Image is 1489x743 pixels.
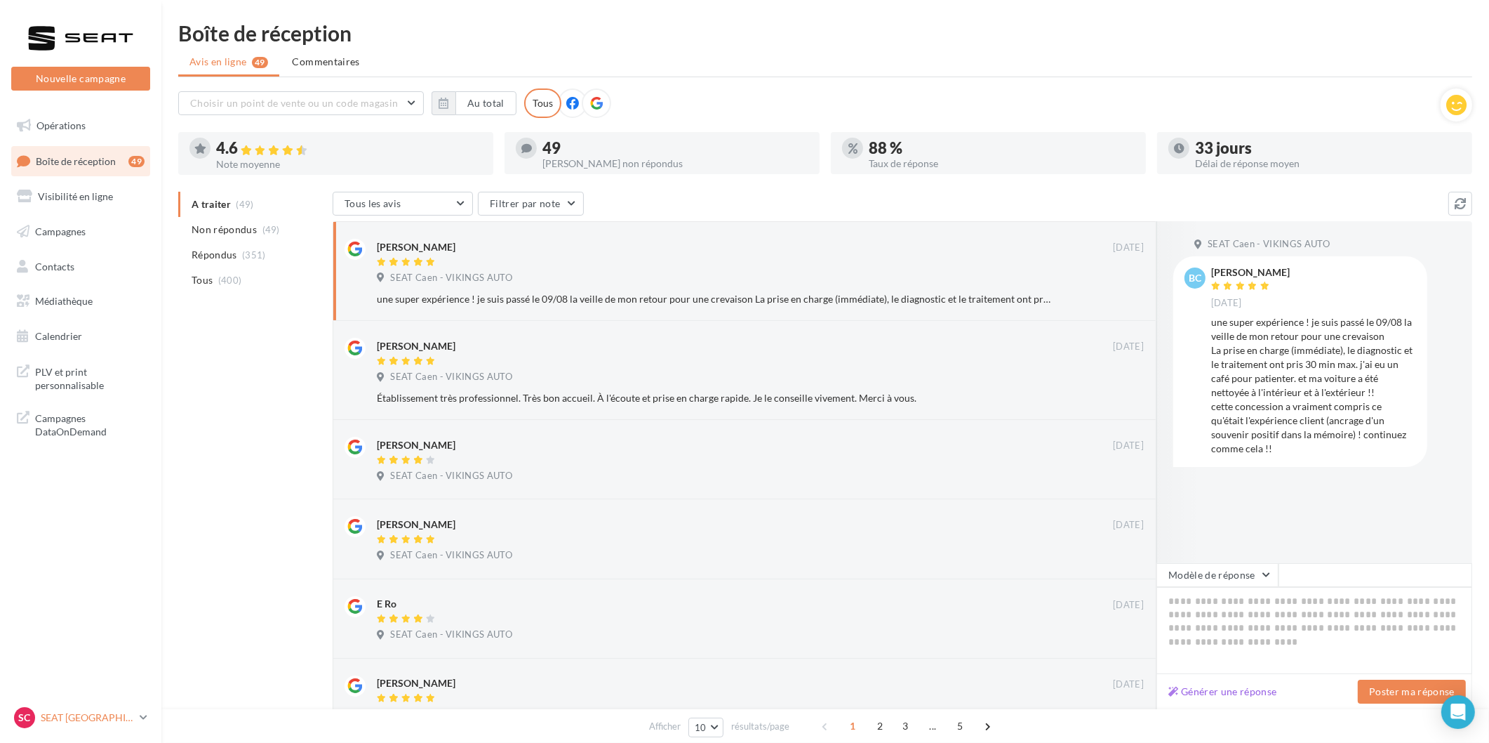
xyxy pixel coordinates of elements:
span: résultats/page [731,720,789,733]
span: SEAT Caen - VIKINGS AUTO [390,549,512,562]
a: Opérations [8,111,153,140]
span: Visibilité en ligne [38,190,113,202]
span: [DATE] [1113,599,1144,612]
div: 4.6 [216,140,482,157]
span: Contacts [35,260,74,272]
span: [DATE] [1113,440,1144,452]
span: SEAT Caen - VIKINGS AUTO [390,708,512,721]
div: 49 [542,140,808,156]
button: Au total [455,91,516,115]
span: 5 [949,715,971,737]
button: Modèle de réponse [1156,563,1278,587]
span: Afficher [649,720,681,733]
div: 33 jours [1195,140,1461,156]
span: SEAT Caen - VIKINGS AUTO [390,470,512,482]
div: Taux de réponse [869,159,1135,169]
span: PLV et print personnalisable [35,362,145,393]
span: Tous les avis [345,197,401,209]
span: 1 [841,715,864,737]
p: SEAT [GEOGRAPHIC_DATA] [41,711,134,725]
button: Filtrer par note [478,192,584,216]
div: Tous [524,88,561,118]
div: [PERSON_NAME] [377,339,455,353]
div: [PERSON_NAME] [377,240,455,254]
div: Open Intercom Messenger [1441,695,1475,729]
a: Médiathèque [8,287,153,316]
div: [PERSON_NAME] non répondus [542,159,808,169]
span: Médiathèque [35,295,93,307]
div: [PERSON_NAME] [377,518,455,532]
button: Poster ma réponse [1358,680,1466,704]
a: Contacts [8,252,153,282]
span: ... [921,715,944,737]
button: 10 [688,718,724,737]
span: Tous [192,273,213,287]
span: SC [19,711,31,725]
span: 10 [695,722,707,733]
a: Boîte de réception49 [8,146,153,176]
a: PLV et print personnalisable [8,357,153,398]
div: 49 [128,156,145,167]
button: Tous les avis [333,192,473,216]
span: 3 [894,715,916,737]
span: 2 [869,715,891,737]
span: Non répondus [192,223,257,237]
div: Boîte de réception [178,22,1472,44]
a: Campagnes [8,217,153,246]
div: E Ro [377,597,396,611]
span: [DATE] [1211,297,1242,310]
span: [DATE] [1113,519,1144,532]
span: [DATE] [1113,341,1144,353]
span: SEAT Caen - VIKINGS AUTO [1208,238,1330,251]
span: bc [1189,271,1201,285]
span: Calendrier [35,330,82,342]
span: Campagnes DataOnDemand [35,409,145,439]
a: Visibilité en ligne [8,182,153,211]
a: Calendrier [8,322,153,351]
button: Générer une réponse [1163,683,1283,700]
span: (49) [262,224,280,235]
button: Nouvelle campagne [11,67,150,91]
div: Délai de réponse moyen [1195,159,1461,169]
div: 88 % [869,140,1135,156]
button: Choisir un point de vente ou un code magasin [178,91,424,115]
span: SEAT Caen - VIKINGS AUTO [390,629,512,641]
span: [DATE] [1113,242,1144,254]
div: une super expérience ! je suis passé le 09/08 la veille de mon retour pour une crevaison La prise... [1211,315,1416,456]
span: Opérations [36,119,86,131]
span: SEAT Caen - VIKINGS AUTO [390,272,512,284]
span: [DATE] [1113,678,1144,691]
div: [PERSON_NAME] [1211,268,1290,277]
div: [PERSON_NAME] [377,676,455,690]
span: SEAT Caen - VIKINGS AUTO [390,371,512,383]
button: Au total [432,91,516,115]
div: Note moyenne [216,159,482,169]
a: Campagnes DataOnDemand [8,403,153,445]
span: (351) [242,249,266,261]
span: Commentaires [293,55,360,69]
span: Répondus [192,248,237,262]
div: Établissement très professionnel. Très bon accueil. À l'écoute et prise en charge rapide. Je le c... [377,391,1053,405]
div: une super expérience ! je suis passé le 09/08 la veille de mon retour pour une crevaison La prise... [377,292,1053,306]
div: [PERSON_NAME] [377,438,455,452]
a: SC SEAT [GEOGRAPHIC_DATA] [11,704,150,731]
span: Campagnes [35,225,86,237]
span: Boîte de réception [36,154,116,166]
span: (400) [218,275,242,286]
span: Choisir un point de vente ou un code magasin [190,97,398,109]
